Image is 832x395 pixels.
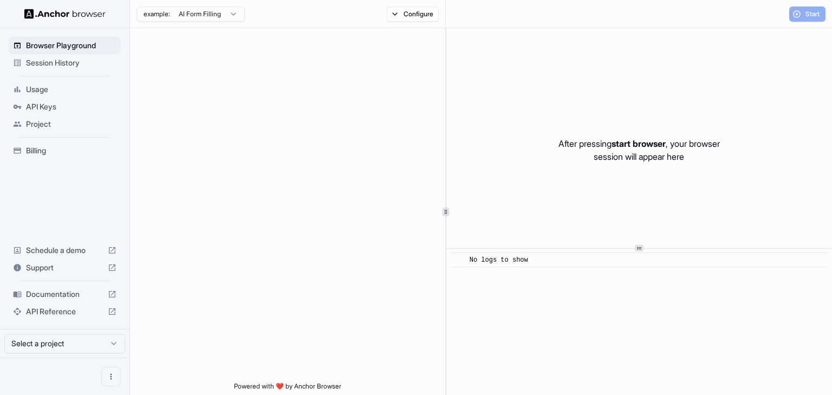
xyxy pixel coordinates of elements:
div: API Reference [9,303,121,320]
div: Browser Playground [9,37,121,54]
span: Browser Playground [26,40,116,51]
span: Support [26,262,103,273]
span: Project [26,119,116,129]
span: API Keys [26,101,116,112]
div: Documentation [9,286,121,303]
div: Usage [9,81,121,98]
span: API Reference [26,306,103,317]
button: Configure [387,7,439,22]
img: Anchor Logo [24,9,106,19]
div: Session History [9,54,121,72]
div: Billing [9,142,121,159]
div: Schedule a demo [9,242,121,259]
span: No logs to show [470,256,528,264]
span: Usage [26,84,116,95]
span: Powered with ❤️ by Anchor Browser [234,382,341,395]
span: Billing [26,145,116,156]
span: Schedule a demo [26,245,103,256]
div: Support [9,259,121,276]
span: example: [144,10,170,18]
div: API Keys [9,98,121,115]
span: ​ [456,255,461,266]
span: Session History [26,57,116,68]
span: start browser [612,138,666,149]
button: Open menu [101,367,121,386]
div: Project [9,115,121,133]
p: After pressing , your browser session will appear here [558,137,720,163]
span: Documentation [26,289,103,300]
